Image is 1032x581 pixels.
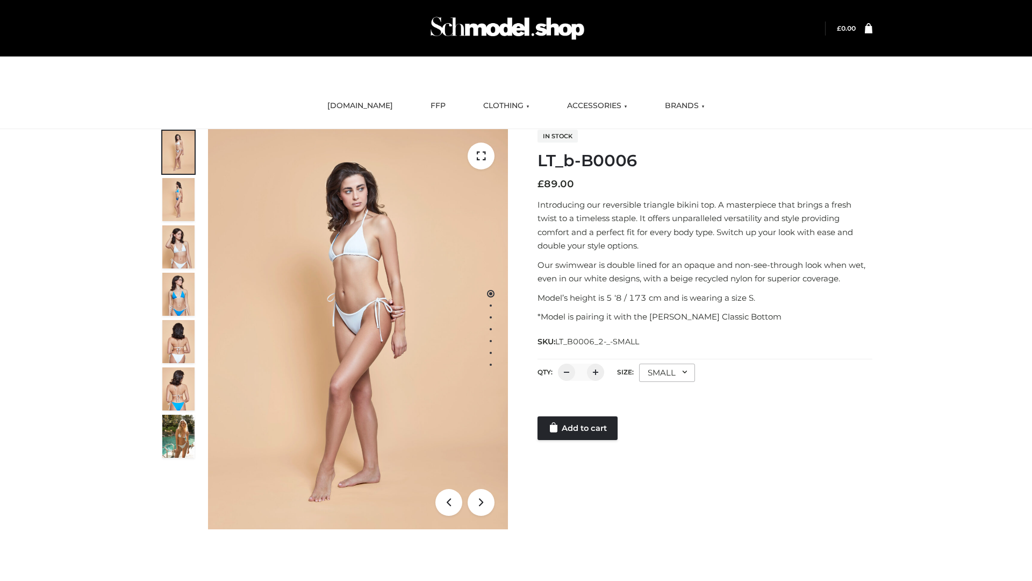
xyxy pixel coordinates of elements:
[537,130,578,143] span: In stock
[657,94,713,118] a: BRANDS
[537,416,618,440] a: Add to cart
[319,94,401,118] a: [DOMAIN_NAME]
[537,368,553,376] label: QTY:
[422,94,454,118] a: FFP
[162,178,195,221] img: ArielClassicBikiniTop_CloudNine_AzureSky_OW114ECO_2-scaled.jpg
[162,225,195,268] img: ArielClassicBikiniTop_CloudNine_AzureSky_OW114ECO_3-scaled.jpg
[162,320,195,363] img: ArielClassicBikiniTop_CloudNine_AzureSky_OW114ECO_7-scaled.jpg
[208,129,508,529] img: ArielClassicBikiniTop_CloudNine_AzureSky_OW114ECO_1
[537,178,574,190] bdi: 89.00
[537,291,872,305] p: Model’s height is 5 ‘8 / 173 cm and is wearing a size S.
[537,335,640,348] span: SKU:
[837,24,856,32] bdi: 0.00
[537,258,872,286] p: Our swimwear is double lined for an opaque and non-see-through look when wet, even in our white d...
[537,198,872,253] p: Introducing our reversible triangle bikini top. A masterpiece that brings a fresh twist to a time...
[537,178,544,190] span: £
[162,131,195,174] img: ArielClassicBikiniTop_CloudNine_AzureSky_OW114ECO_1-scaled.jpg
[162,415,195,458] img: Arieltop_CloudNine_AzureSky2.jpg
[559,94,635,118] a: ACCESSORIES
[475,94,537,118] a: CLOTHING
[837,24,856,32] a: £0.00
[617,368,634,376] label: Size:
[555,337,639,346] span: LT_B0006_2-_-SMALL
[427,7,588,49] img: Schmodel Admin 964
[837,24,841,32] span: £
[537,310,872,324] p: *Model is pairing it with the [PERSON_NAME] Classic Bottom
[639,364,695,382] div: SMALL
[537,151,872,171] h1: LT_b-B0006
[162,367,195,410] img: ArielClassicBikiniTop_CloudNine_AzureSky_OW114ECO_8-scaled.jpg
[162,273,195,316] img: ArielClassicBikiniTop_CloudNine_AzureSky_OW114ECO_4-scaled.jpg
